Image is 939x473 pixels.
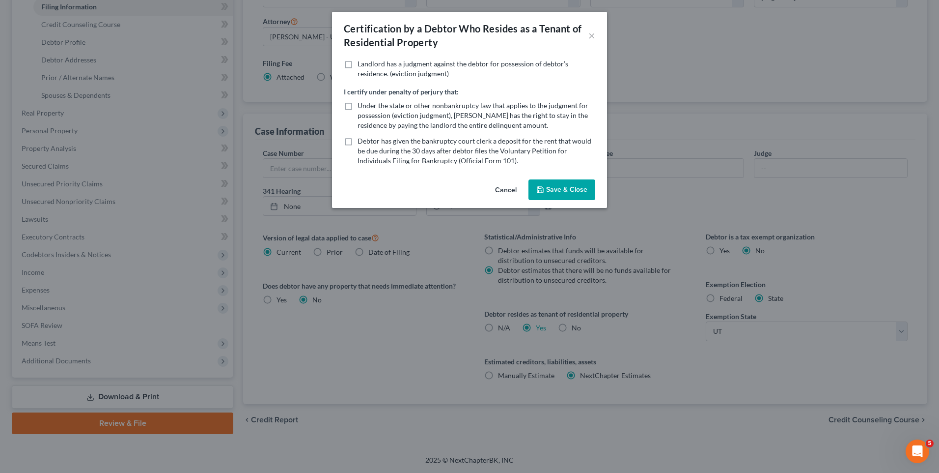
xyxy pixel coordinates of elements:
[358,59,568,78] span: Landlord has a judgment against the debtor for possession of debtor’s residence. (eviction judgment)
[344,22,588,49] div: Certification by a Debtor Who Resides as a Tenant of Residential Property
[487,180,525,200] button: Cancel
[344,87,459,97] label: I certify under penalty of perjury that:
[906,440,929,463] iframe: Intercom live chat
[528,179,595,200] button: Save & Close
[358,101,588,129] span: Under the state or other nonbankruptcy law that applies to the judgment for possession (eviction ...
[358,137,591,165] span: Debtor has given the bankruptcy court clerk a deposit for the rent that would be due during the 3...
[588,30,595,41] button: ×
[926,440,934,447] span: 5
